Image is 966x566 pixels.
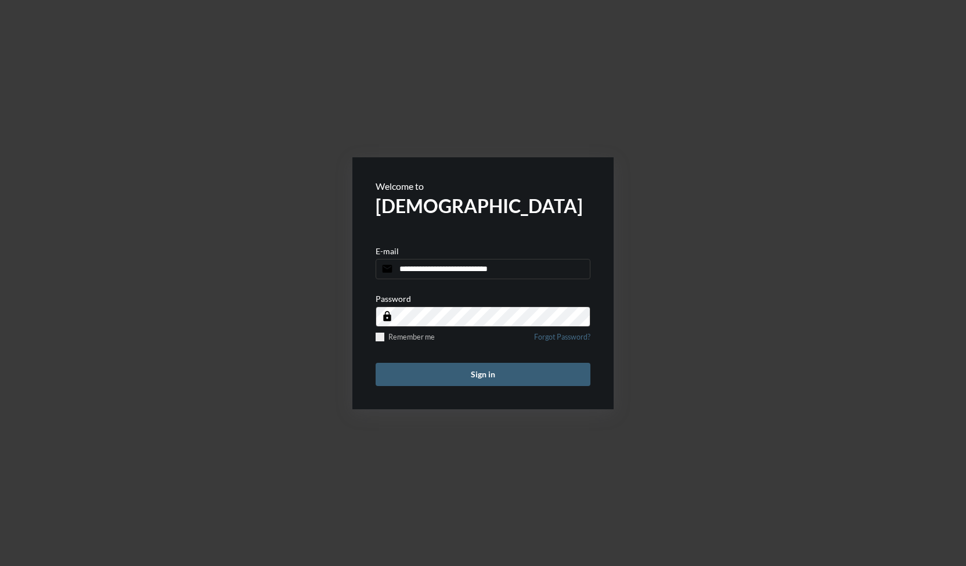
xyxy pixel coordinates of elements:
[376,246,399,256] p: E-mail
[376,294,411,304] p: Password
[376,363,590,386] button: Sign in
[376,194,590,217] h2: [DEMOGRAPHIC_DATA]
[534,333,590,348] a: Forgot Password?
[376,333,435,341] label: Remember me
[376,181,590,192] p: Welcome to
